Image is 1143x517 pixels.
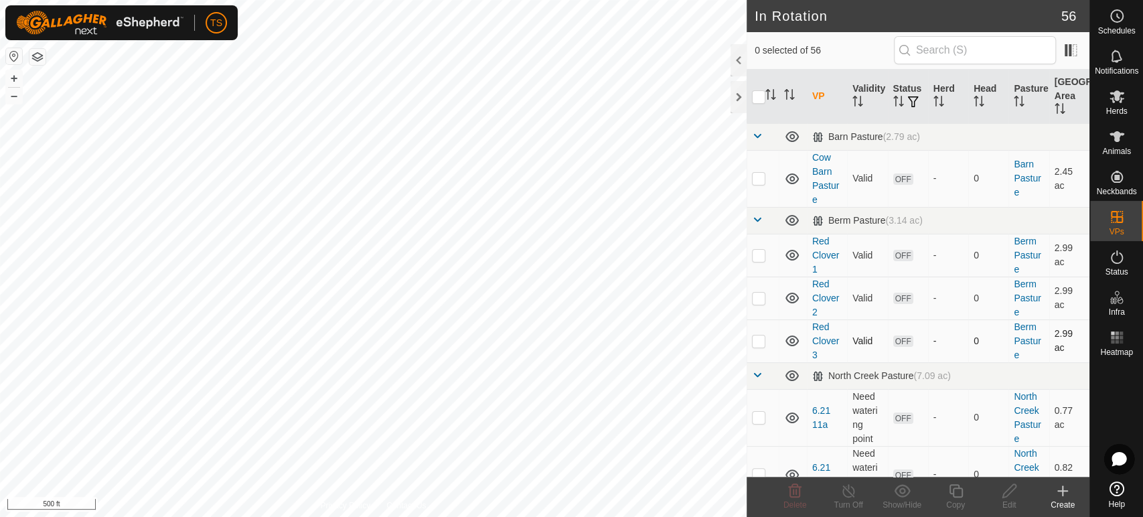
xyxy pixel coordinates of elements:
[886,215,923,226] span: (3.14 ac)
[6,48,22,64] button: Reset Map
[928,70,968,124] th: Herd
[1049,389,1089,446] td: 0.77 ac
[1049,234,1089,277] td: 2.99 ac
[812,462,830,487] a: 6.21 3p
[1008,70,1049,124] th: Pasture
[1100,348,1133,356] span: Heatmap
[812,321,839,360] a: Red Clover 3
[883,131,920,142] span: (2.79 ac)
[1036,499,1089,511] div: Create
[968,446,1008,503] td: 0
[1108,500,1125,508] span: Help
[893,98,904,108] p-sorticon: Activate to sort
[812,152,839,205] a: Cow Barn Pasture
[6,70,22,86] button: +
[1061,6,1076,26] span: 56
[386,500,426,512] a: Contact Us
[320,500,370,512] a: Privacy Policy
[812,131,920,143] div: Barn Pasture
[894,36,1056,64] input: Search (S)
[1014,98,1024,108] p-sorticon: Activate to sort
[847,446,887,503] td: Need watering point
[1049,446,1089,503] td: 0.82 ac
[1102,147,1131,155] span: Animals
[1095,67,1138,75] span: Notifications
[968,70,1008,124] th: Head
[933,334,963,348] div: -
[1097,27,1135,35] span: Schedules
[1049,277,1089,319] td: 2.99 ac
[888,70,928,124] th: Status
[1049,150,1089,207] td: 2.45 ac
[765,91,776,102] p-sorticon: Activate to sort
[933,98,944,108] p-sorticon: Activate to sort
[210,16,222,30] span: TS
[29,49,46,65] button: Map Layers
[893,469,913,481] span: OFF
[1108,308,1124,316] span: Infra
[968,234,1008,277] td: 0
[812,279,839,317] a: Red Clover 2
[847,150,887,207] td: Valid
[893,250,913,261] span: OFF
[893,173,913,185] span: OFF
[893,293,913,304] span: OFF
[933,467,963,482] div: -
[1049,70,1089,124] th: [GEOGRAPHIC_DATA] Area
[968,277,1008,319] td: 0
[1014,159,1041,198] a: Barn Pasture
[933,248,963,263] div: -
[812,370,951,382] div: North Creek Pasture
[968,389,1008,446] td: 0
[784,91,795,102] p-sorticon: Activate to sort
[1106,107,1127,115] span: Herds
[875,499,929,511] div: Show/Hide
[812,215,923,226] div: Berm Pasture
[1014,279,1041,317] a: Berm Pasture
[1014,448,1041,501] a: North Creek Pasture
[1055,105,1065,116] p-sorticon: Activate to sort
[974,98,984,108] p-sorticon: Activate to sort
[1014,391,1041,444] a: North Creek Pasture
[847,277,887,319] td: Valid
[847,70,887,124] th: Validity
[1105,268,1128,276] span: Status
[783,500,807,510] span: Delete
[1014,321,1041,360] a: Berm Pasture
[812,405,830,430] a: 6.21 11a
[852,98,863,108] p-sorticon: Activate to sort
[1090,476,1143,514] a: Help
[847,389,887,446] td: Need watering point
[982,499,1036,511] div: Edit
[893,413,913,424] span: OFF
[847,234,887,277] td: Valid
[929,499,982,511] div: Copy
[1096,188,1136,196] span: Neckbands
[822,499,875,511] div: Turn Off
[755,44,894,58] span: 0 selected of 56
[1109,228,1124,236] span: VPs
[893,336,913,347] span: OFF
[1014,236,1041,275] a: Berm Pasture
[933,411,963,425] div: -
[755,8,1061,24] h2: In Rotation
[933,291,963,305] div: -
[847,319,887,362] td: Valid
[933,171,963,186] div: -
[812,236,839,275] a: Red Clover 1
[16,11,183,35] img: Gallagher Logo
[1049,319,1089,362] td: 2.99 ac
[807,70,847,124] th: VP
[968,319,1008,362] td: 0
[914,370,951,381] span: (7.09 ac)
[968,150,1008,207] td: 0
[6,88,22,104] button: –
